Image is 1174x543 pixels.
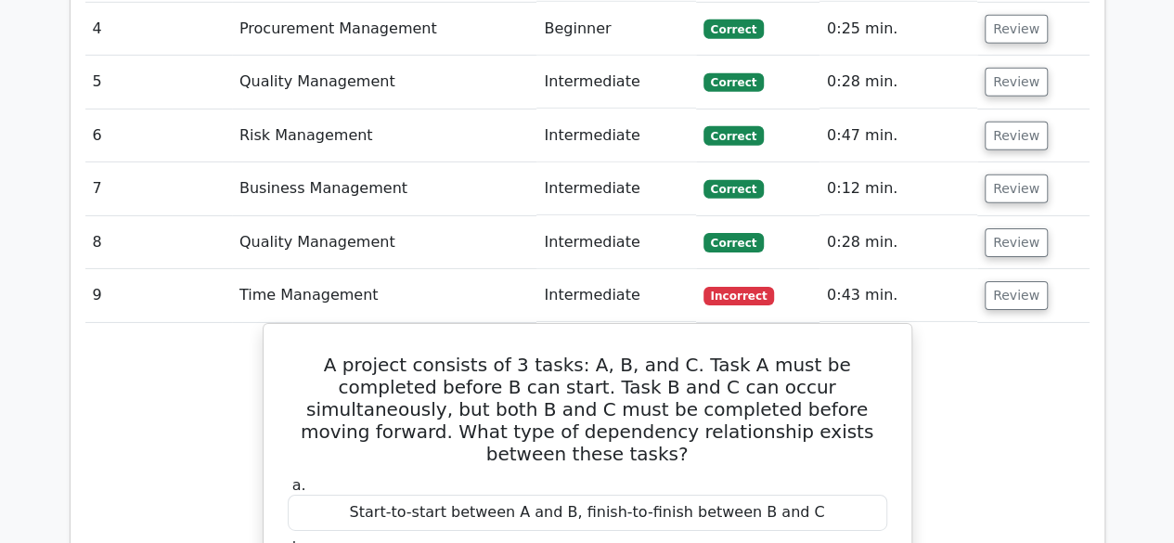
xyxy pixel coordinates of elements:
button: Review [985,15,1048,44]
td: Time Management [232,269,536,322]
td: Quality Management [232,216,536,269]
td: 4 [85,3,232,56]
button: Review [985,281,1048,310]
span: Correct [703,180,764,199]
td: Business Management [232,162,536,215]
button: Review [985,122,1048,150]
td: 0:28 min. [819,216,977,269]
span: Correct [703,73,764,92]
td: 0:43 min. [819,269,977,322]
span: Correct [703,19,764,38]
button: Review [985,68,1048,97]
td: 0:47 min. [819,110,977,162]
td: 0:28 min. [819,56,977,109]
td: Intermediate [536,56,695,109]
td: Intermediate [536,110,695,162]
div: Start-to-start between A and B, finish-to-finish between B and C [288,495,887,531]
span: a. [292,476,306,494]
td: Risk Management [232,110,536,162]
td: Intermediate [536,216,695,269]
td: 5 [85,56,232,109]
h5: A project consists of 3 tasks: A, B, and C. Task A must be completed before B can start. Task B a... [286,354,889,465]
td: 7 [85,162,232,215]
td: 8 [85,216,232,269]
td: 0:25 min. [819,3,977,56]
td: 0:12 min. [819,162,977,215]
td: Intermediate [536,269,695,322]
td: 9 [85,269,232,322]
td: 6 [85,110,232,162]
td: Intermediate [536,162,695,215]
td: Procurement Management [232,3,536,56]
span: Correct [703,126,764,145]
td: Quality Management [232,56,536,109]
td: Beginner [536,3,695,56]
span: Incorrect [703,287,775,305]
button: Review [985,228,1048,257]
button: Review [985,175,1048,203]
span: Correct [703,233,764,252]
